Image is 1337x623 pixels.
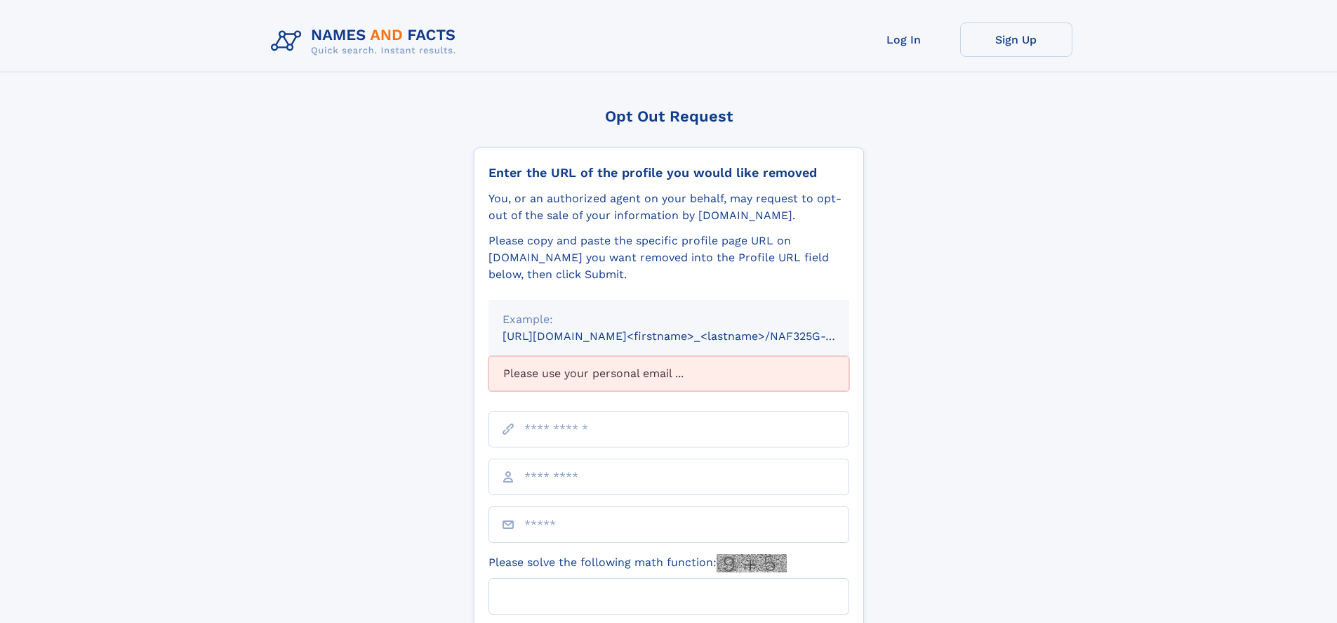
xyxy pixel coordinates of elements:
label: Please solve the following math function: [488,554,787,572]
div: You, or an authorized agent on your behalf, may request to opt-out of the sale of your informatio... [488,190,849,224]
a: Log In [848,22,960,57]
div: Please copy and paste the specific profile page URL on [DOMAIN_NAME] you want removed into the Pr... [488,232,849,283]
div: Opt Out Request [474,107,864,125]
div: Enter the URL of the profile you would like removed [488,165,849,181]
img: Logo Names and Facts [265,22,467,60]
a: Sign Up [960,22,1072,57]
div: Please use your personal email ... [488,356,849,391]
small: [URL][DOMAIN_NAME]<firstname>_<lastname>/NAF325G-xxxxxxxx [503,329,876,343]
div: Example: [503,311,835,328]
